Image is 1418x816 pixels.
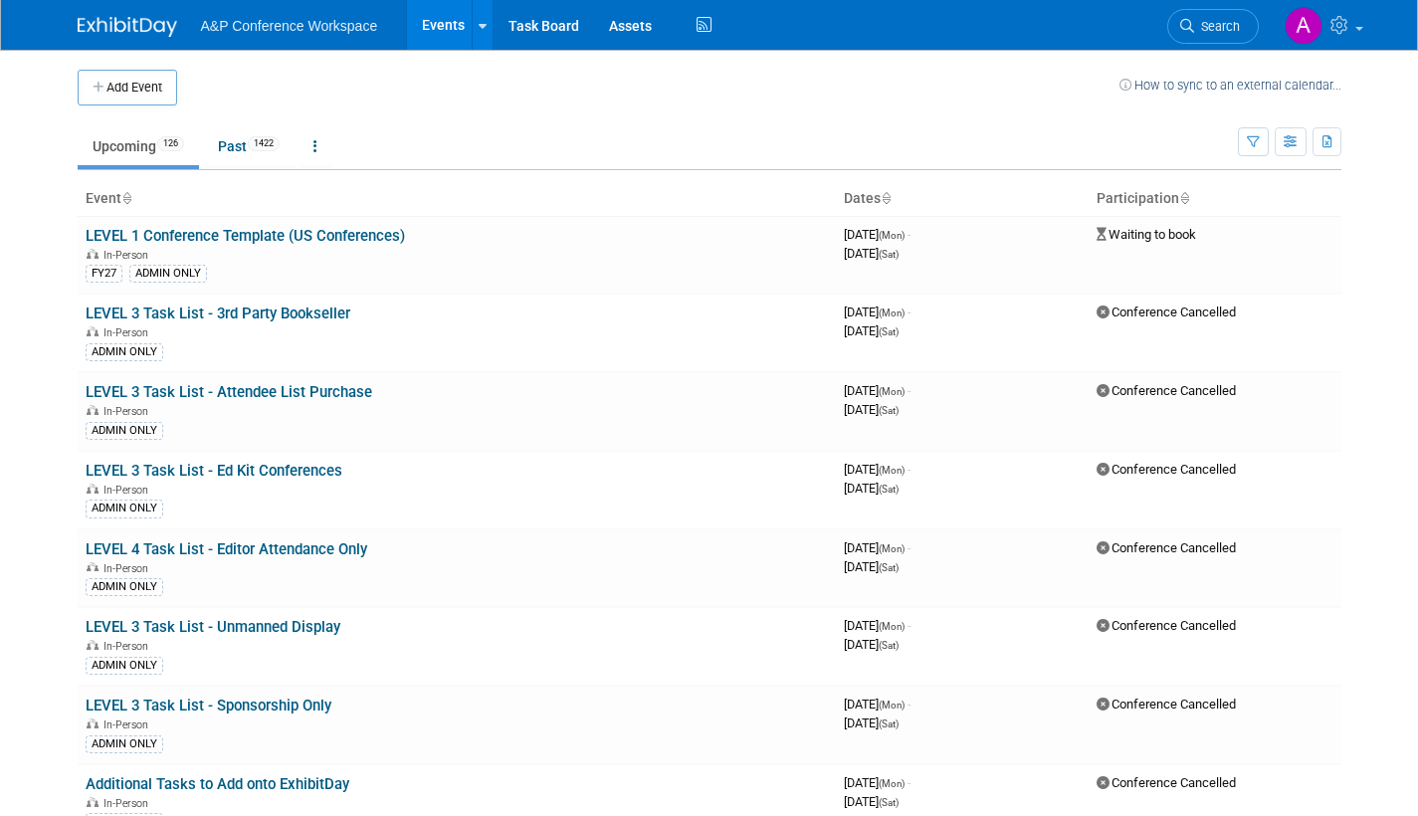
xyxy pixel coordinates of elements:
span: - [908,540,911,555]
span: Conference Cancelled [1097,618,1236,633]
span: [DATE] [844,323,899,338]
div: ADMIN ONLY [86,657,163,675]
span: Conference Cancelled [1097,775,1236,790]
span: (Mon) [879,465,905,476]
a: Sort by Event Name [121,190,131,206]
span: Conference Cancelled [1097,305,1236,319]
th: Event [78,182,836,216]
img: Amanda Oney [1285,7,1322,45]
a: Upcoming126 [78,127,199,165]
span: - [908,775,911,790]
div: FY27 [86,265,122,283]
span: Conference Cancelled [1097,462,1236,477]
span: [DATE] [844,559,899,574]
span: (Sat) [879,718,899,729]
img: In-Person Event [87,718,99,728]
span: (Mon) [879,700,905,711]
span: In-Person [103,562,154,575]
img: In-Person Event [87,484,99,494]
span: (Mon) [879,307,905,318]
span: Conference Cancelled [1097,540,1236,555]
a: LEVEL 4 Task List - Editor Attendance Only [86,540,367,558]
div: ADMIN ONLY [86,343,163,361]
span: [DATE] [844,383,911,398]
span: In-Person [103,718,154,731]
a: Sort by Participation Type [1179,190,1189,206]
a: LEVEL 3 Task List - Attendee List Purchase [86,383,372,401]
a: Additional Tasks to Add onto ExhibitDay [86,775,349,793]
span: [DATE] [844,697,911,712]
div: ADMIN ONLY [86,422,163,440]
span: [DATE] [844,715,899,730]
span: - [908,618,911,633]
img: In-Person Event [87,797,99,807]
a: LEVEL 1 Conference Template (US Conferences) [86,227,405,245]
span: (Sat) [879,326,899,337]
span: (Sat) [879,562,899,573]
button: Add Event [78,70,177,105]
a: LEVEL 3 Task List - 3rd Party Bookseller [86,305,350,322]
span: [DATE] [844,246,899,261]
span: [DATE] [844,540,911,555]
a: LEVEL 3 Task List - Unmanned Display [86,618,340,636]
span: [DATE] [844,775,911,790]
span: A&P Conference Workspace [201,18,378,34]
span: (Mon) [879,543,905,554]
div: ADMIN ONLY [86,578,163,596]
img: ExhibitDay [78,17,177,37]
span: (Mon) [879,386,905,397]
span: [DATE] [844,637,899,652]
span: - [908,697,911,712]
span: [DATE] [844,305,911,319]
span: (Sat) [879,640,899,651]
span: - [908,305,911,319]
span: In-Person [103,797,154,810]
a: LEVEL 3 Task List - Ed Kit Conferences [86,462,342,480]
a: Search [1167,9,1259,44]
span: - [908,462,911,477]
span: [DATE] [844,462,911,477]
span: [DATE] [844,794,899,809]
span: (Sat) [879,249,899,260]
div: ADMIN ONLY [86,500,163,517]
span: (Sat) [879,405,899,416]
img: In-Person Event [87,326,99,336]
img: In-Person Event [87,249,99,259]
span: (Sat) [879,797,899,808]
a: Past1422 [203,127,295,165]
span: (Sat) [879,484,899,495]
span: Conference Cancelled [1097,697,1236,712]
a: How to sync to an external calendar... [1119,78,1341,93]
span: 126 [157,136,184,151]
img: In-Person Event [87,640,99,650]
span: [DATE] [844,618,911,633]
div: ADMIN ONLY [129,265,207,283]
span: In-Person [103,249,154,262]
span: 1422 [248,136,280,151]
span: Search [1194,19,1240,34]
span: (Mon) [879,778,905,789]
span: In-Person [103,405,154,418]
a: Sort by Start Date [881,190,891,206]
span: [DATE] [844,481,899,496]
span: [DATE] [844,402,899,417]
div: ADMIN ONLY [86,735,163,753]
span: (Mon) [879,230,905,241]
span: In-Person [103,484,154,497]
a: LEVEL 3 Task List - Sponsorship Only [86,697,331,714]
th: Dates [836,182,1089,216]
img: In-Person Event [87,562,99,572]
span: Waiting to book [1097,227,1196,242]
span: - [908,227,911,242]
span: - [908,383,911,398]
span: In-Person [103,326,154,339]
span: In-Person [103,640,154,653]
span: Conference Cancelled [1097,383,1236,398]
span: (Mon) [879,621,905,632]
img: In-Person Event [87,405,99,415]
th: Participation [1089,182,1341,216]
span: [DATE] [844,227,911,242]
